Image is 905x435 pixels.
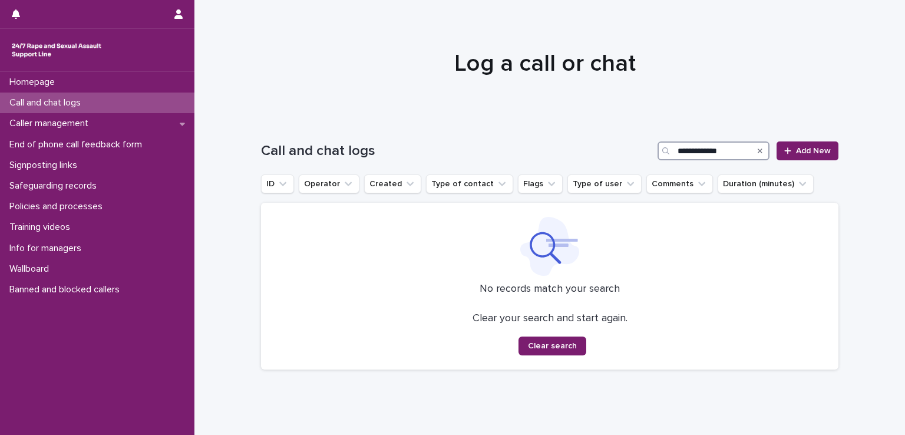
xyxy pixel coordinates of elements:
p: Wallboard [5,263,58,275]
p: Banned and blocked callers [5,284,129,295]
button: Type of contact [426,174,513,193]
h1: Log a call or chat [256,50,834,78]
button: Type of user [567,174,642,193]
input: Search [658,141,769,160]
p: Safeguarding records [5,180,106,192]
button: Comments [646,174,713,193]
p: Homepage [5,77,64,88]
span: Clear search [528,342,577,350]
span: Add New [796,147,831,155]
button: ID [261,174,294,193]
p: End of phone call feedback form [5,139,151,150]
p: Training videos [5,222,80,233]
p: Caller management [5,118,98,129]
p: Call and chat logs [5,97,90,108]
p: Signposting links [5,160,87,171]
button: Operator [299,174,359,193]
p: Policies and processes [5,201,112,212]
p: No records match your search [275,283,824,296]
button: Clear search [518,337,586,355]
p: Info for managers [5,243,91,254]
p: Clear your search and start again. [473,312,627,325]
button: Duration (minutes) [718,174,814,193]
button: Created [364,174,421,193]
a: Add New [777,141,838,160]
img: rhQMoQhaT3yELyF149Cw [9,38,104,62]
h1: Call and chat logs [261,143,653,160]
button: Flags [518,174,563,193]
